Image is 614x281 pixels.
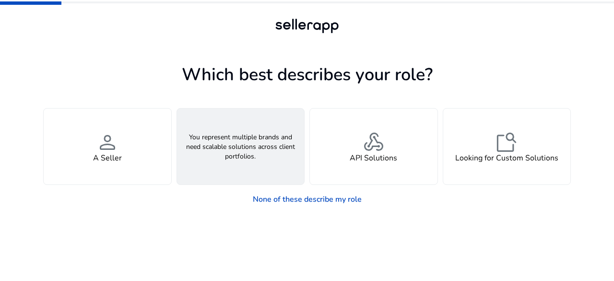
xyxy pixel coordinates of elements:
span: person [96,131,119,154]
h4: A Seller [93,154,122,163]
button: You represent multiple brands and need scalable solutions across client portfolios. [177,108,305,185]
button: feature_searchLooking for Custom Solutions [443,108,571,185]
span: feature_search [495,131,518,154]
button: personA Seller [43,108,172,185]
h4: API Solutions [350,154,397,163]
h1: Which best describes your role? [43,64,571,85]
a: None of these describe my role [245,190,369,209]
button: webhookAPI Solutions [309,108,438,185]
h4: Looking for Custom Solutions [455,154,558,163]
span: webhook [362,131,385,154]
